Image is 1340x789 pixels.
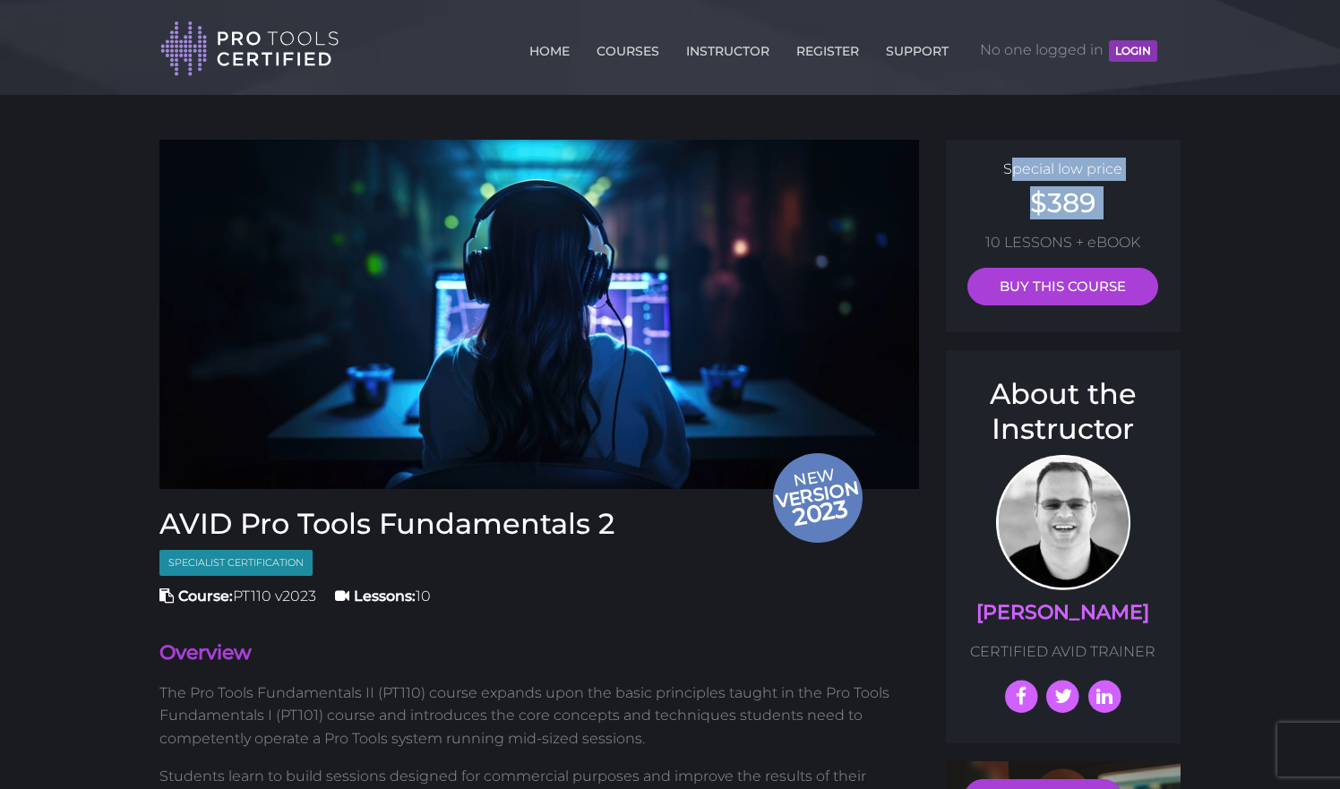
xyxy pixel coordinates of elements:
img: Fundamentals 2 Course [159,140,919,489]
strong: Course: [178,587,233,605]
h4: Overview [159,639,919,667]
span: New [772,464,867,534]
span: No one logged in [980,23,1157,77]
h2: $389 [964,190,1164,217]
a: SUPPORT [881,33,953,62]
p: 10 LESSONS + eBOOK [964,231,1164,254]
span: 2023 [774,491,867,535]
img: Prof. Scott [996,455,1130,590]
a: BUY THIS COURSE [967,268,1158,305]
button: LOGIN [1109,40,1157,62]
a: COURSES [592,33,664,62]
p: CERTIFIED AVID TRAINER [964,640,1164,664]
span: Specialist Certification [159,550,313,576]
span: version [772,482,862,506]
p: The Pro Tools Fundamentals II (PT110) course expands upon the basic principles taught in the Pro ... [159,682,919,750]
span: Special low price [1003,160,1122,177]
img: Pro Tools Certified Logo [160,20,339,78]
a: INSTRUCTOR [682,33,774,62]
span: PT110 v2023 [159,587,316,605]
a: REGISTER [792,33,863,62]
h3: AVID Pro Tools Fundamentals 2 [159,507,919,541]
h3: About the Instructor [964,377,1164,446]
a: [PERSON_NAME] [976,600,1149,624]
a: HOME [525,33,574,62]
span: 10 [335,587,431,605]
strong: Lessons: [354,587,416,605]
